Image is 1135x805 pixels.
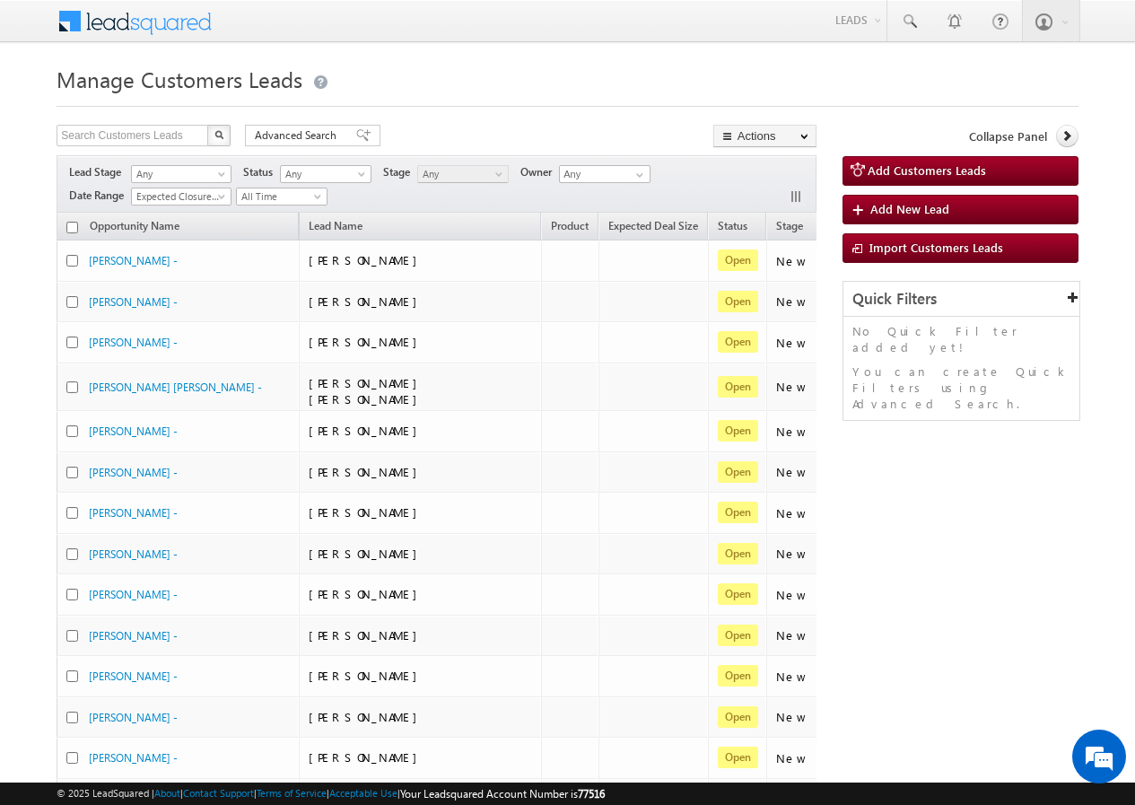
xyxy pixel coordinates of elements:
[383,164,417,180] span: Stage
[776,219,803,232] span: Stage
[89,547,178,561] a: [PERSON_NAME] -
[776,424,866,440] div: New Lead
[718,249,758,271] span: Open
[89,381,262,394] a: [PERSON_NAME] [PERSON_NAME] -
[132,166,225,182] span: Any
[713,125,816,147] button: Actions
[776,669,866,685] div: New Lead
[843,282,1079,317] div: Quick Filters
[89,629,178,643] a: [PERSON_NAME] -
[852,323,1070,355] p: No Quick Filter added yet!
[868,162,986,178] span: Add Customers Leads
[309,375,426,407] span: [PERSON_NAME] [PERSON_NAME]
[57,65,302,93] span: Manage Customers Leads
[237,188,322,205] span: All Time
[718,461,758,483] span: Open
[131,165,231,183] a: Any
[551,219,589,232] span: Product
[89,751,178,765] a: [PERSON_NAME] -
[608,219,698,232] span: Expected Deal Size
[89,588,178,601] a: [PERSON_NAME] -
[89,295,178,309] a: [PERSON_NAME] -
[132,188,225,205] span: Expected Closure Date
[718,665,758,687] span: Open
[309,627,426,643] span: [PERSON_NAME]
[869,240,1003,255] span: Import Customers Leads
[69,164,128,180] span: Lead Stage
[969,128,1047,144] span: Collapse Panel
[309,334,426,349] span: [PERSON_NAME]
[709,216,756,240] a: Status
[309,293,426,309] span: [PERSON_NAME]
[718,331,758,353] span: Open
[870,201,949,216] span: Add New Lead
[69,188,131,204] span: Date Range
[280,165,371,183] a: Any
[852,363,1070,412] p: You can create Quick Filters using Advanced Search.
[417,165,509,183] a: Any
[599,216,707,240] a: Expected Deal Size
[329,787,397,799] a: Acceptable Use
[626,166,649,184] a: Show All Items
[776,505,866,521] div: New Lead
[718,625,758,646] span: Open
[81,216,188,240] a: Opportunity Name
[776,293,866,310] div: New Lead
[776,335,866,351] div: New Lead
[309,709,426,724] span: [PERSON_NAME]
[309,749,426,765] span: [PERSON_NAME]
[776,587,866,603] div: New Lead
[89,336,178,349] a: [PERSON_NAME] -
[718,706,758,728] span: Open
[718,376,758,398] span: Open
[89,254,178,267] a: [PERSON_NAME] -
[183,787,254,799] a: Contact Support
[776,464,866,480] div: New Lead
[309,464,426,479] span: [PERSON_NAME]
[89,669,178,683] a: [PERSON_NAME] -
[300,216,371,240] span: Lead Name
[66,222,78,233] input: Check all records
[418,166,503,182] span: Any
[520,164,559,180] span: Owner
[776,709,866,725] div: New Lead
[776,750,866,766] div: New Lead
[718,502,758,523] span: Open
[718,420,758,442] span: Open
[718,543,758,564] span: Open
[776,546,866,562] div: New Lead
[236,188,327,206] a: All Time
[718,747,758,768] span: Open
[309,504,426,520] span: [PERSON_NAME]
[309,586,426,601] span: [PERSON_NAME]
[89,424,178,438] a: [PERSON_NAME] -
[90,219,179,232] span: Opportunity Name
[57,785,605,802] span: © 2025 LeadSquared | | | | |
[718,291,758,312] span: Open
[309,423,426,438] span: [PERSON_NAME]
[309,668,426,683] span: [PERSON_NAME]
[89,711,178,724] a: [PERSON_NAME] -
[154,787,180,799] a: About
[559,165,650,183] input: Type to Search
[776,379,866,395] div: New Lead
[309,252,426,267] span: [PERSON_NAME]
[243,164,280,180] span: Status
[767,216,812,240] a: Stage
[131,188,231,206] a: Expected Closure Date
[718,583,758,605] span: Open
[255,127,342,144] span: Advanced Search
[89,506,178,520] a: [PERSON_NAME] -
[214,130,223,139] img: Search
[257,787,327,799] a: Terms of Service
[776,253,866,269] div: New Lead
[281,166,366,182] span: Any
[578,787,605,801] span: 77516
[776,627,866,643] div: New Lead
[89,466,178,479] a: [PERSON_NAME] -
[400,787,605,801] span: Your Leadsquared Account Number is
[309,546,426,561] span: [PERSON_NAME]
